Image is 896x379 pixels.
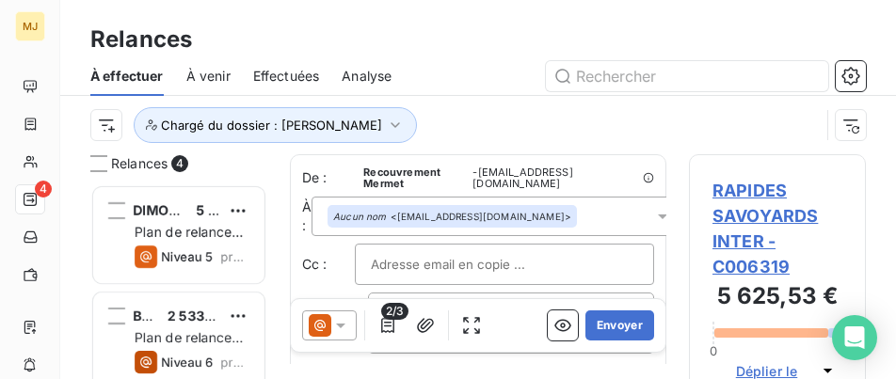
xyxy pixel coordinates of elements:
span: DIMOTRANS Meythet [133,202,272,218]
em: Aucun nom [333,210,386,223]
label: À : [302,197,312,235]
span: prévue depuis 2 jours [220,355,249,370]
span: - [EMAIL_ADDRESS][DOMAIN_NAME] [472,166,637,189]
span: 5 319,14 € [197,202,263,218]
span: De : [302,168,360,187]
span: À effectuer [90,67,164,86]
div: MJ [15,11,45,41]
label: Cc : [302,255,355,274]
span: 0 [710,343,717,358]
span: 4 [35,181,52,197]
span: Niveau 6 [161,355,213,370]
span: prévue depuis 2 jours [220,249,249,264]
span: À venir [186,67,231,86]
span: Plan de relance classique [135,329,243,364]
button: Chargé du dossier : [PERSON_NAME] [134,107,417,143]
span: Recouvrement Mermet [363,166,469,189]
input: Rechercher [546,61,828,91]
h3: 5 625,53 € [712,279,842,317]
div: <[EMAIL_ADDRESS][DOMAIN_NAME]> [333,210,571,223]
span: 2 533,40 € [168,308,240,324]
span: 2/3 [381,303,408,320]
span: Relances [111,154,168,173]
span: Effectuées [253,67,320,86]
span: Plan de relance CONFRERE (client/fournisseur) [135,224,252,277]
div: Open Intercom Messenger [832,315,877,360]
div: grid [90,184,267,379]
button: Envoyer [585,310,654,340]
span: Chargé du dossier : [PERSON_NAME] [161,118,382,133]
span: Analyse [342,67,392,86]
span: Niveau 5 [161,249,213,264]
span: BSA [133,308,159,324]
h3: Relances [90,23,192,56]
input: Adresse email en copie ... [371,250,573,278]
span: 4 [171,155,188,172]
span: RAPIDES SAVOYARDS INTER - C006319 [712,178,842,279]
